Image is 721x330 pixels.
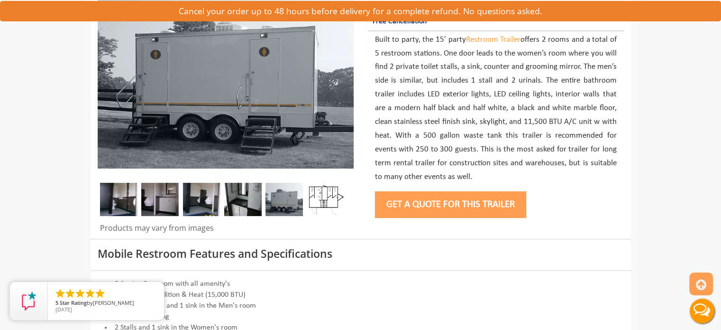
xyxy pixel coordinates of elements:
li: Luxurious lighting [98,311,624,322]
li:  [55,288,66,299]
span: by [55,300,156,307]
img: Review Rating [19,292,38,311]
li:  [84,288,96,299]
span: Star Rating [60,299,87,306]
li: Central Air Condition & Heat (15,000 BTU) [98,290,624,301]
img: Full view of five station restroom trailer with two separate doors for men and women [265,183,303,216]
span: [DATE] [55,306,72,313]
li:  [74,288,86,299]
img: Floor Plan of 5 station restroom with sink and toilet [307,183,345,216]
span: 5 [55,299,58,306]
li: 2 Urinals, 1 stall and 1 sink in the Men's room [98,301,624,311]
img: Privacy is ensured by dividing walls that separate the urinals from the sink area. [141,183,179,216]
button: Live Chat [683,292,721,330]
img: A 2-urinal design makes this a 5 station restroom trailer. [183,183,220,216]
a: Restroom Trailer [465,36,520,44]
h3: Mobile Restroom Features and Specifications [98,248,624,260]
div: Products may vary from images [98,223,354,239]
p: Built to party, the 15’ party offers 2 rooms and a total of 5 restroom stations. One door leads t... [375,33,617,184]
a: Get a Quote for this Trailer [375,199,526,209]
button: Get a Quote for this Trailer [375,191,526,218]
span: [PERSON_NAME] [93,299,134,306]
li:  [64,288,76,299]
li:  [94,288,106,299]
li: 5 Station Restroom with all amenity's [98,279,624,290]
img: Restroom trailers include all the paper supplies you should need for your event. [100,183,137,216]
span: Free Cancellation [373,18,427,25]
